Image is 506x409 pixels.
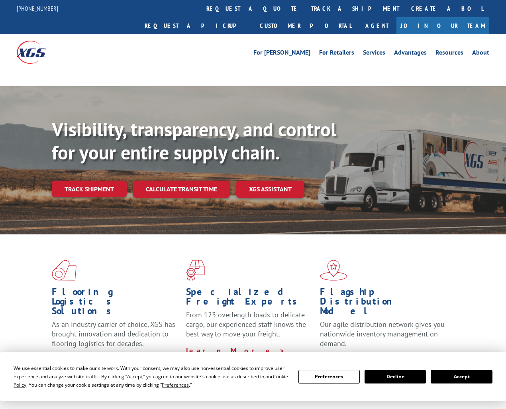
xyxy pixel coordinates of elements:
a: XGS ASSISTANT [236,181,304,198]
button: Decline [365,370,426,383]
p: From 123 overlength loads to delicate cargo, our experienced staff knows the best way to move you... [186,310,314,346]
img: xgs-icon-flagship-distribution-model-red [320,260,347,281]
a: About [472,49,489,58]
a: [PHONE_NUMBER] [17,4,58,12]
button: Accept [431,370,492,383]
img: xgs-icon-total-supply-chain-intelligence-red [52,260,76,281]
a: Advantages [394,49,427,58]
h1: Flagship Distribution Model [320,287,448,320]
a: Calculate transit time [133,181,230,198]
a: Resources [435,49,463,58]
div: We use essential cookies to make our site work. With your consent, we may also use non-essential ... [14,364,288,389]
a: For Retailers [319,49,354,58]
b: Visibility, transparency, and control for your entire supply chain. [52,117,336,165]
span: Our agile distribution network gives you nationwide inventory management on demand. [320,320,445,348]
button: Preferences [298,370,360,383]
a: Customer Portal [254,17,357,34]
a: Services [363,49,385,58]
span: As an industry carrier of choice, XGS has brought innovation and dedication to flooring logistics... [52,320,175,348]
a: Join Our Team [396,17,489,34]
img: xgs-icon-focused-on-flooring-red [186,260,205,281]
h1: Specialized Freight Experts [186,287,314,310]
a: Request a pickup [139,17,254,34]
h1: Flooring Logistics Solutions [52,287,180,320]
a: Agent [357,17,396,34]
a: For [PERSON_NAME] [253,49,310,58]
a: Track shipment [52,181,127,197]
span: Preferences [162,381,189,388]
a: Learn More > [186,346,285,355]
